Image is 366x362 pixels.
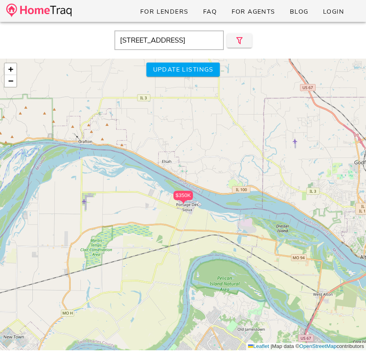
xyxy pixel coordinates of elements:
[146,63,220,77] button: Update listings
[8,64,13,74] span: +
[289,7,309,16] span: Blog
[231,7,275,16] span: For Agents
[248,343,269,349] a: Leaflet
[5,75,16,87] a: Zoom out
[134,5,195,19] a: For Lenders
[323,7,344,16] span: Login
[114,30,224,50] input: Enter Your Address, Zipcode or City & State
[271,343,272,349] span: |
[246,343,366,350] div: Map data © contributors
[203,7,217,16] span: FAQ
[225,5,281,19] a: For Agents
[179,200,187,204] img: triPin.png
[140,7,189,16] span: For Lenders
[316,5,350,19] a: Login
[6,4,71,17] img: desktop-logo.34a1112.png
[299,343,336,349] a: OpenStreetMap
[8,76,13,86] span: −
[152,65,213,74] span: Update listings
[196,5,223,19] a: FAQ
[173,191,193,200] div: $350K
[327,324,366,362] iframe: Chat Widget
[5,63,16,75] a: Zoom in
[283,5,315,19] a: Blog
[173,191,193,204] div: $350K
